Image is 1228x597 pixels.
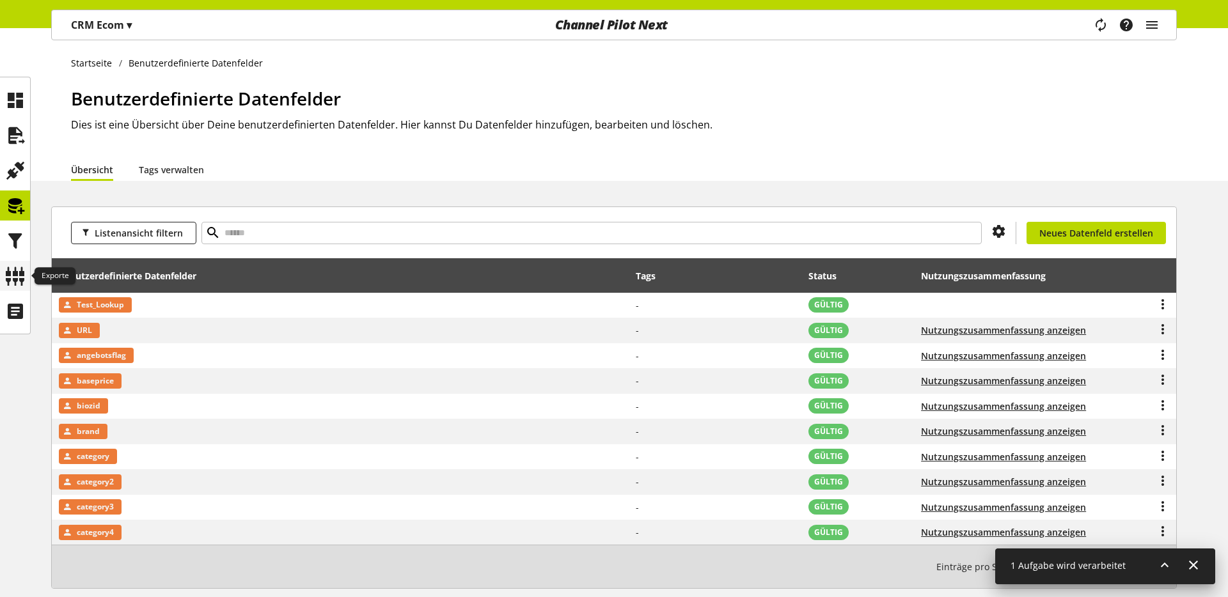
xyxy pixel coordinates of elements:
span: - [636,476,639,488]
span: Test_Lookup [77,297,124,313]
button: Nutzungszusammenfassung anzeigen [921,349,1086,362]
button: Nutzungszusammenfassung anzeigen [921,323,1086,337]
button: Nutzungszusammenfassung anzeigen [921,374,1086,387]
span: GÜLTIG [814,501,843,513]
small: 1-10 / 22 [936,555,1100,578]
span: - [636,425,639,437]
span: category2 [77,474,114,490]
a: Neues Datenfeld erstellen [1027,222,1166,244]
span: GÜLTIG [814,375,843,387]
span: 1 Aufgabe wird verarbeitet [1011,559,1126,571]
span: Benutzerdefinierte Datenfelder [71,86,341,111]
span: ▾ [127,18,132,32]
div: Tags [636,269,656,283]
span: category [77,449,109,464]
span: GÜLTIG [814,350,843,361]
span: category3 [77,499,114,515]
div: Benutzerdefinierte Datenfelder [59,269,209,283]
div: Nutzungszusammenfassung [921,269,1059,283]
span: GÜLTIG [814,527,843,538]
span: brand [77,424,100,439]
span: baseprice [77,373,114,389]
span: angebotsflag [77,348,126,363]
span: - [636,350,639,362]
span: - [636,451,639,463]
a: Startseite [71,56,119,70]
span: - [636,299,639,311]
span: biozid [77,398,100,414]
span: category4 [77,525,114,540]
span: - [636,526,639,538]
button: Nutzungszusammenfassung anzeigen [921,500,1086,514]
span: - [636,400,639,412]
span: Listenansicht filtern [95,226,183,240]
button: Nutzungszusammenfassung anzeigen [921,525,1086,539]
button: Nutzungszusammenfassung anzeigen [921,475,1086,488]
div: Status [808,269,849,283]
button: Listenansicht filtern [71,222,196,244]
span: GÜLTIG [814,476,843,488]
span: GÜLTIG [814,325,843,336]
div: Exporte [35,267,75,285]
span: Einträge pro Seite [936,560,1018,573]
a: Übersicht [71,163,113,176]
span: URL [77,323,92,338]
button: Nutzungszusammenfassung anzeigen [921,399,1086,413]
button: Nutzungszusammenfassung anzeigen [921,450,1086,463]
span: GÜLTIG [814,400,843,412]
nav: main navigation [51,10,1177,40]
span: GÜLTIG [814,451,843,462]
h2: Dies ist eine Übersicht über Deine benutzerdefinierten Datenfelder. Hier kannst Du Datenfelder hi... [71,117,1177,132]
span: GÜLTIG [814,299,843,311]
span: GÜLTIG [814,426,843,437]
a: Tags verwalten [139,163,204,176]
span: - [636,324,639,336]
span: Neues Datenfeld erstellen [1039,226,1153,240]
span: - [636,375,639,387]
button: Nutzungszusammenfassung anzeigen [921,424,1086,438]
p: CRM Ecom [71,17,132,33]
span: - [636,501,639,513]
